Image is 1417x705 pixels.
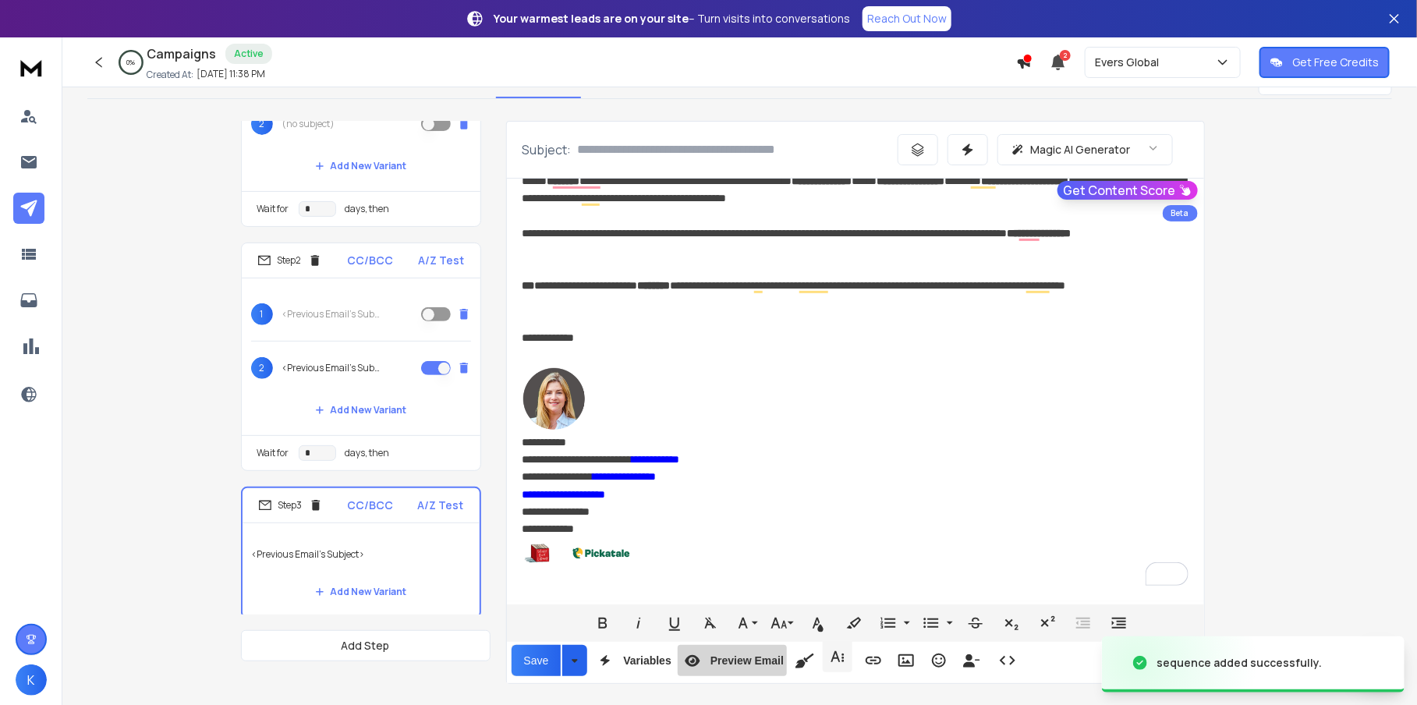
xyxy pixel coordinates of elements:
button: Preview Email [678,645,787,676]
button: Unordered List [944,608,956,639]
button: K [16,664,47,696]
button: Insert Unsubscribe Link [957,645,987,676]
p: CC/BCC [347,253,393,268]
a: Reach Out Now [863,6,951,31]
span: 1 [251,303,273,325]
button: Insert Image (⌘P) [891,645,921,676]
button: Insert Link (⌘K) [859,645,888,676]
button: Variables [590,645,675,676]
button: Magic AI Generator [997,134,1173,165]
button: Subscript [997,608,1026,639]
div: sequence added successfully. [1157,655,1322,671]
p: days, then [345,203,390,215]
div: Step 2 [257,253,322,267]
button: Save [512,645,561,676]
button: Unordered List [916,608,946,639]
span: Preview Email [707,654,787,668]
span: 2 [251,357,273,379]
p: days, then [345,447,390,459]
img: logo [16,53,47,82]
p: Wait for [257,447,289,459]
button: Add New Variant [303,395,420,426]
button: Code View [993,645,1022,676]
span: 2 [1060,50,1071,61]
p: Subject: [523,140,572,159]
p: Evers Global [1095,55,1165,70]
p: Wait for [257,203,289,215]
p: (no subject) [282,118,335,130]
strong: Your warmest leads are on your site [494,11,689,26]
button: Superscript [1033,608,1062,639]
button: Add New Variant [303,576,420,608]
div: To enrich screen reader interactions, please activate Accessibility in Grammarly extension settings [507,179,1205,601]
div: Beta [1163,205,1198,221]
p: Magic AI Generator [1031,142,1131,158]
button: Add New Variant [303,151,420,182]
li: Step2CC/BCCA/Z Test1<Previous Email's Subject>2<Previous Email's Subject>Add New VariantWait ford... [241,243,481,471]
span: 2 [251,113,273,135]
li: Step3CC/BCCA/Z Test<Previous Email's Subject>Add New Variant [241,487,481,618]
p: CC/BCC [347,498,393,513]
button: Get Free Credits [1259,47,1390,78]
p: – Turn visits into conversations [494,11,850,27]
p: A/Z Test [418,498,464,513]
button: Ordered List [873,608,903,639]
h1: Campaigns [147,44,216,63]
p: [DATE] 11:38 PM [197,68,265,80]
p: <Previous Email's Subject> [282,362,382,374]
p: A/Z Test [419,253,465,268]
div: Active [225,44,272,64]
div: Step 3 [258,498,323,512]
button: Decrease Indent (⌘[) [1068,608,1098,639]
button: Ordered List [901,608,913,639]
button: Emoticons [924,645,954,676]
button: Strikethrough (⌘S) [961,608,990,639]
button: Add Step [241,630,491,661]
p: Reach Out Now [867,11,947,27]
span: Variables [620,654,675,668]
button: Increase Indent (⌘]) [1104,608,1134,639]
p: <Previous Email's Subject> [282,308,382,321]
button: Get Content Score [1057,181,1198,200]
p: <Previous Email's Subject> [252,533,470,576]
p: 0 % [127,58,136,67]
p: Get Free Credits [1292,55,1379,70]
p: Created At: [147,69,193,81]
